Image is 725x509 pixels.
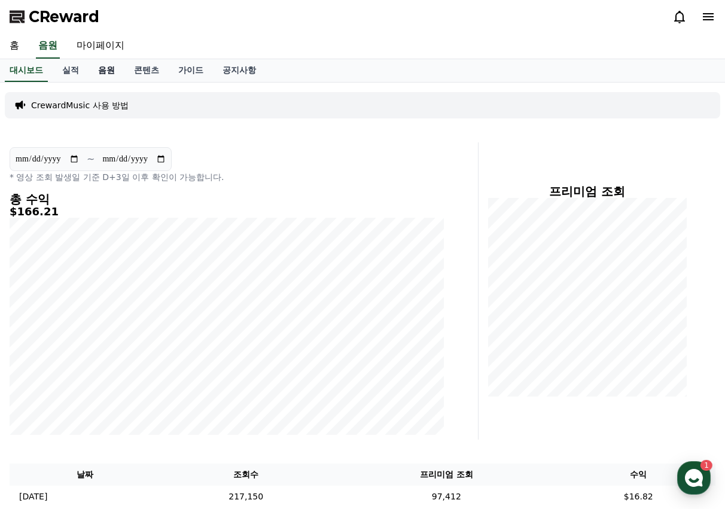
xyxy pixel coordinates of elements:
[31,99,129,111] a: CrewardMusic 사용 방법
[488,185,687,198] h4: 프리미엄 조회
[10,171,444,183] p: * 영상 조회 발생일 기준 D+3일 이후 확인이 가능합니다.
[10,193,444,206] h4: 총 수익
[121,379,126,388] span: 1
[4,379,79,409] a: 홈
[36,33,60,59] a: 음원
[160,464,331,486] th: 조회수
[38,397,45,407] span: 홈
[160,486,331,508] td: 217,150
[154,379,230,409] a: 설정
[109,398,124,407] span: 대화
[124,59,169,82] a: 콘텐츠
[561,464,715,486] th: 수익
[53,59,89,82] a: 실적
[67,33,134,59] a: 마이페이지
[19,490,47,503] p: [DATE]
[89,59,124,82] a: 음원
[10,464,160,486] th: 날짜
[331,464,561,486] th: 프리미엄 조회
[5,59,48,82] a: 대시보드
[87,152,95,166] p: ~
[561,486,715,508] td: $16.82
[185,397,199,407] span: 설정
[213,59,266,82] a: 공지사항
[10,7,99,26] a: CReward
[331,486,561,508] td: 97,412
[169,59,213,82] a: 가이드
[29,7,99,26] span: CReward
[79,379,154,409] a: 1대화
[10,206,444,218] h5: $166.21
